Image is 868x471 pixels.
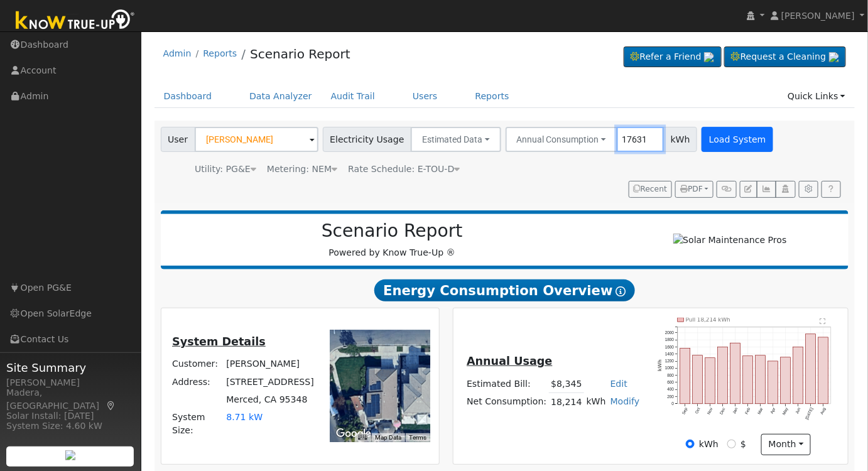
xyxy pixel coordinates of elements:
[170,373,224,391] td: Address:
[768,361,778,404] rect: onclick=""
[727,440,736,448] input: $
[686,317,730,323] text: Pull 18,214 kWh
[806,334,816,404] rect: onclick=""
[173,220,610,242] h2: Scenario Report
[224,355,317,373] td: [PERSON_NAME]
[6,409,134,423] div: Solar Install: [DATE]
[665,344,675,349] text: 1600
[224,408,317,439] td: System Size
[820,406,827,415] text: Aug
[323,127,411,152] span: Electricity Usage
[782,406,790,416] text: May
[506,127,618,152] button: Annual Consumption
[549,375,584,393] td: $8,345
[680,348,690,404] rect: onclick=""
[704,52,714,62] img: retrieve
[820,318,826,324] text: 
[699,438,719,451] label: kWh
[375,433,401,442] button: Map Data
[805,407,815,421] text: [DATE]
[743,356,753,404] rect: onclick=""
[665,359,675,363] text: 1200
[667,394,674,399] text: 200
[665,337,675,342] text: 1800
[610,396,640,406] a: Modify
[9,7,141,35] img: Know True-Up
[267,163,337,176] div: Metering: NEM
[465,393,549,411] td: Net Consumption:
[403,85,447,108] a: Users
[6,359,134,376] span: Site Summary
[705,358,715,404] rect: onclick=""
[411,127,501,152] button: Estimated Data
[744,406,751,414] text: Feb
[781,11,855,21] span: [PERSON_NAME]
[467,355,552,367] u: Annual Usage
[172,335,266,348] u: System Details
[161,127,195,152] span: User
[673,234,787,247] img: Solar Maintenance Pros
[740,181,757,198] button: Edit User
[693,355,703,404] rect: onclick=""
[224,373,317,391] td: [STREET_ADDRESS]
[694,407,701,414] text: Oct
[761,434,811,455] button: month
[155,85,222,108] a: Dashboard
[732,406,739,414] text: Jan
[240,85,322,108] a: Data Analyzer
[822,181,841,198] a: Help Link
[195,163,256,176] div: Utility: PG&E
[6,376,134,389] div: [PERSON_NAME]
[106,401,117,411] a: Map
[250,46,350,62] a: Scenario Report
[466,85,519,108] a: Reports
[170,408,224,439] td: System Size:
[665,365,675,370] text: 1000
[203,48,237,58] a: Reports
[663,127,697,152] span: kWh
[702,127,773,152] button: Load System
[795,406,802,414] text: Jun
[667,373,674,377] text: 800
[333,426,374,442] a: Open this area in Google Maps (opens a new window)
[799,181,818,198] button: Settings
[657,359,663,371] text: kWh
[6,420,134,433] div: System Size: 4.60 kW
[770,406,778,414] text: Apr
[757,406,764,415] text: Mar
[629,181,673,198] button: Recent
[6,386,134,413] div: Madera, [GEOGRAPHIC_DATA]
[756,355,766,404] rect: onclick=""
[465,375,549,393] td: Estimated Bill:
[358,433,367,442] button: Keyboard shortcuts
[224,391,317,408] td: Merced, CA 95348
[781,357,791,404] rect: onclick=""
[724,46,846,68] a: Request a Cleaning
[741,438,746,451] label: $
[672,401,675,406] text: 0
[730,343,741,404] rect: onclick=""
[793,347,803,404] rect: onclick=""
[226,412,263,422] span: 8.71 kW
[757,181,776,198] button: Multi-Series Graph
[170,355,224,373] td: Customer:
[829,52,839,62] img: retrieve
[665,352,675,356] text: 1400
[686,440,695,448] input: kWh
[667,380,674,384] text: 600
[776,181,795,198] button: Login As
[667,387,674,391] text: 400
[778,85,855,108] a: Quick Links
[65,450,75,460] img: retrieve
[322,85,384,108] a: Audit Trail
[333,426,374,442] img: Google
[584,393,608,411] td: kWh
[616,286,626,296] i: Show Help
[374,279,634,302] span: Energy Consumption Overview
[610,379,627,389] a: Edit
[818,337,828,404] rect: onclick=""
[718,347,728,404] rect: onclick=""
[195,127,318,152] input: Select a User
[675,181,713,198] button: PDF
[719,406,727,415] text: Dec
